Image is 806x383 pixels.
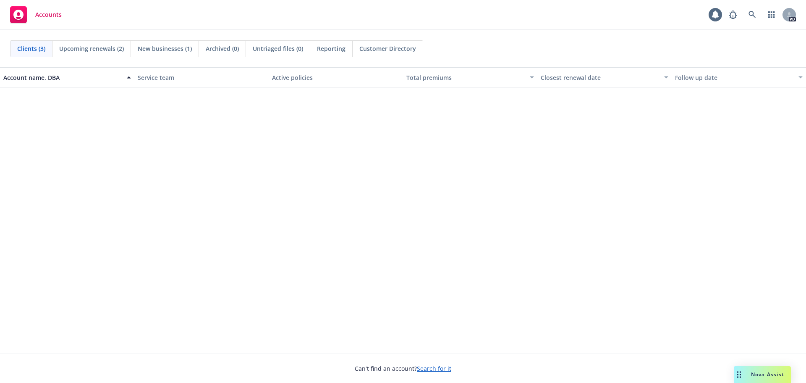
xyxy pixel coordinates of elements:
[417,365,451,372] a: Search for it
[253,44,303,53] span: Untriaged files (0)
[744,6,761,23] a: Search
[272,73,400,82] div: Active policies
[355,364,451,373] span: Can't find an account?
[359,44,416,53] span: Customer Directory
[317,44,345,53] span: Reporting
[35,11,62,18] span: Accounts
[537,67,672,87] button: Closest renewal date
[675,73,793,82] div: Follow up date
[138,44,192,53] span: New businesses (1)
[406,73,525,82] div: Total premiums
[3,73,122,82] div: Account name, DBA
[763,6,780,23] a: Switch app
[751,371,784,378] span: Nova Assist
[672,67,806,87] button: Follow up date
[725,6,741,23] a: Report a Bug
[269,67,403,87] button: Active policies
[59,44,124,53] span: Upcoming renewals (2)
[7,3,65,26] a: Accounts
[134,67,269,87] button: Service team
[17,44,45,53] span: Clients (3)
[734,366,791,383] button: Nova Assist
[541,73,659,82] div: Closest renewal date
[138,73,265,82] div: Service team
[734,366,744,383] div: Drag to move
[206,44,239,53] span: Archived (0)
[403,67,537,87] button: Total premiums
